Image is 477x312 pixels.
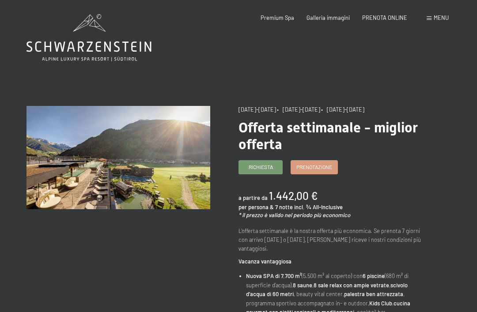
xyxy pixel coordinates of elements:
[314,282,389,289] strong: 8 sale relax con ampie vetrate
[238,258,291,265] strong: Vacanza vantaggiosa
[369,300,392,307] strong: Kids Club
[363,272,385,279] strong: 6 piscine
[296,163,332,171] span: Prenotazione
[238,203,274,211] span: per persona &
[344,290,403,297] strong: palestra ben attrezzata
[434,14,449,21] span: Menu
[261,14,294,21] a: Premium Spa
[238,194,268,201] span: a partire da
[294,203,343,211] span: incl. ¾ All-Inclusive
[238,226,422,253] p: L'offerta settimanale è la nostra offerta più economica. Se prenota 7 giorni con arrivo [DATE] o ...
[277,106,320,113] span: • [DATE]-[DATE]
[238,106,276,113] span: [DATE]-[DATE]
[238,211,350,218] em: * il prezzo è valido nel periodo più economico
[293,282,312,289] strong: 8 saune
[26,106,210,209] img: Offerta settimanale - miglior offerta
[291,161,337,174] a: Prenotazione
[249,163,273,171] span: Richiesta
[307,14,350,21] a: Galleria immagini
[239,161,282,174] a: Richiesta
[238,119,418,153] span: Offerta settimanale - miglior offerta
[321,106,364,113] span: • [DATE]-[DATE]
[362,14,407,21] a: PRENOTA ONLINE
[246,272,302,279] strong: Nuova SPA di 7.700 m²
[275,203,293,211] span: 7 notte
[269,189,318,202] b: 1.442,00 €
